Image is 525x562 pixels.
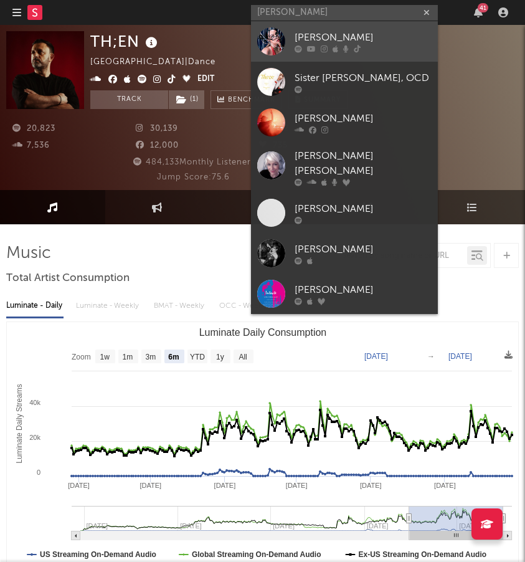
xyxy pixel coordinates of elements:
span: ( 1 ) [168,90,205,109]
text: 1m [123,353,133,361]
text: 1w [100,353,110,361]
div: Luminate - Daily [6,295,64,317]
text: [DATE] [364,352,388,361]
text: 0 [37,469,40,476]
a: [PERSON_NAME] [251,233,438,274]
text: Ex-US Streaming On-Demand Audio [359,550,487,559]
div: [PERSON_NAME] [PERSON_NAME] [295,149,432,179]
text: All [239,353,247,361]
text: Global Streaming On-Demand Audio [192,550,321,559]
span: 12,000 [136,141,179,150]
input: Search for artists [251,5,438,21]
button: Track [90,90,168,109]
a: [PERSON_NAME] [251,21,438,62]
a: [PERSON_NAME] [PERSON_NAME] [251,143,438,193]
a: [PERSON_NAME] [251,102,438,143]
text: [DATE] [286,482,308,489]
text: Luminate Daily Streams [15,384,24,463]
span: Benchmark [228,93,275,108]
button: 41 [474,7,483,17]
a: Sister [PERSON_NAME], OCD [251,62,438,102]
div: [GEOGRAPHIC_DATA] | Dance [90,55,230,70]
text: 3m [146,353,156,361]
text: [DATE] [448,352,472,361]
div: [PERSON_NAME] [295,201,432,216]
div: [PERSON_NAME] [295,111,432,126]
span: 20,823 [12,125,55,133]
div: 41 [478,3,488,12]
text: → [427,352,435,361]
span: Total Artist Consumption [6,271,130,286]
button: Edit [197,72,214,87]
text: [DATE] [140,482,161,489]
span: Jump Score: 75.6 [157,173,230,181]
span: 30,139 [136,125,178,133]
div: [PERSON_NAME] [295,242,432,257]
text: Zoom [72,353,91,361]
text: YTD [190,353,205,361]
text: Luminate Daily Consumption [199,327,327,338]
a: [PERSON_NAME] [251,193,438,233]
text: [DATE] [214,482,236,489]
span: 484,133 Monthly Listeners [131,158,255,166]
text: 6m [168,353,179,361]
text: [DATE] [360,482,382,489]
text: 1y [216,353,224,361]
div: TH;EN [90,31,161,52]
text: [DATE] [434,482,456,489]
div: Sister [PERSON_NAME], OCD [295,70,432,85]
button: (1) [169,90,204,109]
a: [PERSON_NAME] [251,274,438,314]
span: 7,536 [12,141,50,150]
text: 40k [29,399,40,406]
text: [DATE] [68,482,90,489]
div: [PERSON_NAME] [295,30,432,45]
text: US Streaming On-Demand Audio [40,550,156,559]
a: Benchmark [210,90,282,109]
div: [PERSON_NAME] [295,282,432,297]
text: 20k [29,434,40,441]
